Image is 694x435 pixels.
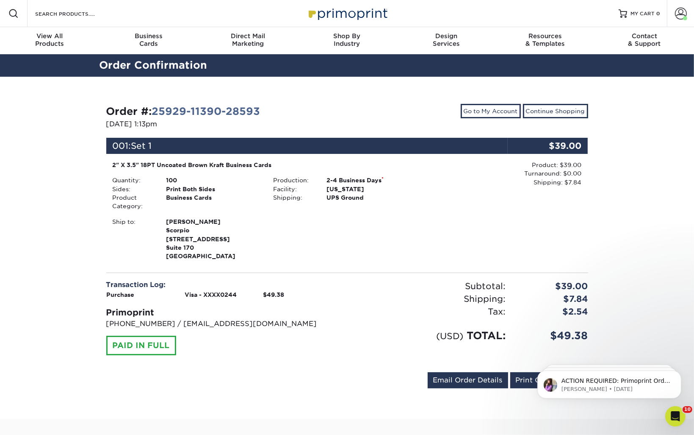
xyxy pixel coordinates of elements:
div: 001: [106,138,508,154]
div: Tax: [347,305,512,318]
div: Marketing [198,32,297,47]
p: Message from Erica, sent 3w ago [37,33,146,40]
a: Continue Shopping [523,104,588,118]
div: Industry [297,32,396,47]
div: Primoprint [106,306,341,319]
a: Contact& Support [595,27,694,54]
div: $49.38 [512,328,594,343]
img: Primoprint [305,4,390,22]
a: Email Order Details [428,372,508,388]
a: 25929-11390-28593 [152,105,260,117]
iframe: Intercom live chat [665,406,686,427]
span: Design [397,32,496,40]
div: $39.00 [508,138,588,154]
strong: Visa - XXXX0244 [185,291,237,298]
span: [PERSON_NAME] [166,217,260,226]
div: Product Category: [106,193,160,211]
a: Go to My Account [461,104,521,118]
div: $39.00 [512,280,594,293]
div: Facility: [267,185,320,193]
div: Shipping: [347,293,512,305]
a: BusinessCards [99,27,198,54]
div: $2.54 [512,305,594,318]
iframe: Intercom notifications message [525,353,694,412]
a: Shop ByIndustry [297,27,396,54]
div: Services [397,32,496,47]
strong: [GEOGRAPHIC_DATA] [166,217,260,260]
div: 2" X 3.5" 18PT Uncoated Brown Kraft Business Cards [113,161,421,169]
span: Suite 170 [166,243,260,252]
input: SEARCH PRODUCTS..... [34,8,117,19]
div: Print Both Sides [160,185,267,193]
strong: $49.38 [263,291,284,298]
div: Shipping: [267,193,320,202]
div: PAID IN FULL [106,336,176,355]
span: [STREET_ADDRESS] [166,235,260,243]
span: Shop By [297,32,396,40]
div: & Templates [496,32,595,47]
span: Direct Mail [198,32,297,40]
span: ACTION REQUIRED: Primoprint Order 25915-92252-28593 Thank you for placing your print order with P... [37,25,146,183]
div: $7.84 [512,293,594,305]
div: 100 [160,176,267,184]
strong: Purchase [107,291,135,298]
span: Scorpio [166,226,260,234]
div: 2-4 Business Days [320,176,427,184]
div: & Support [595,32,694,47]
div: Subtotal: [347,280,512,293]
span: Contact [595,32,694,40]
div: Production: [267,176,320,184]
span: 0 [656,11,660,17]
div: Business Cards [160,193,267,211]
small: (USD) [436,331,463,341]
span: 10 [683,406,692,413]
div: Sides: [106,185,160,193]
span: Set 1 [131,141,152,151]
span: TOTAL: [467,329,506,342]
span: Resources [496,32,595,40]
div: Cards [99,32,198,47]
span: Business [99,32,198,40]
a: Print Order Details [510,372,588,388]
strong: Order #: [106,105,260,117]
a: Direct MailMarketing [198,27,297,54]
div: Transaction Log: [106,280,341,290]
a: Resources& Templates [496,27,595,54]
h2: Order Confirmation [93,58,601,73]
div: Product: $39.00 Turnaround: $0.00 Shipping: $7.84 [427,161,581,187]
p: [PHONE_NUMBER] / [EMAIL_ADDRESS][DOMAIN_NAME] [106,319,341,329]
p: [DATE] 1:13pm [106,119,341,129]
span: MY CART [630,10,655,17]
div: [US_STATE] [320,185,427,193]
div: Ship to: [106,217,160,261]
div: Quantity: [106,176,160,184]
div: UPS Ground [320,193,427,202]
a: DesignServices [397,27,496,54]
